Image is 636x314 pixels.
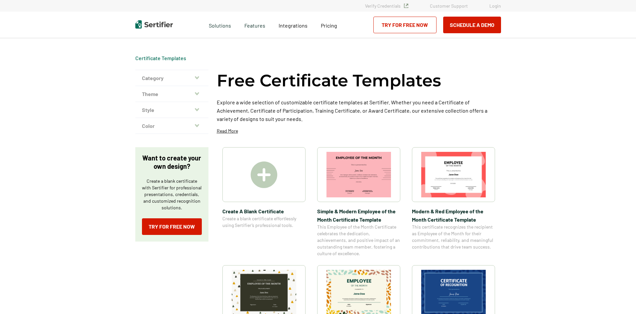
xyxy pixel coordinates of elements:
[321,21,337,29] a: Pricing
[412,147,495,257] a: Modern & Red Employee of the Month Certificate TemplateModern & Red Employee of the Month Certifi...
[489,3,501,9] a: Login
[326,152,391,197] img: Simple & Modern Employee of the Month Certificate Template
[135,20,173,29] img: Sertifier | Digital Credentialing Platform
[217,98,501,123] p: Explore a wide selection of customizable certificate templates at Sertifier. Whether you need a C...
[412,224,495,250] span: This certificate recognizes the recipient as Employee of the Month for their commitment, reliabil...
[142,154,202,170] p: Want to create your own design?
[217,70,441,91] h1: Free Certificate Templates
[135,86,208,102] button: Theme
[135,118,208,134] button: Color
[142,178,202,211] p: Create a blank certificate with Sertifier for professional presentations, credentials, and custom...
[412,207,495,224] span: Modern & Red Employee of the Month Certificate Template
[317,147,400,257] a: Simple & Modern Employee of the Month Certificate TemplateSimple & Modern Employee of the Month C...
[404,4,408,8] img: Verified
[430,3,468,9] a: Customer Support
[279,21,308,29] a: Integrations
[279,22,308,29] span: Integrations
[321,22,337,29] span: Pricing
[244,21,265,29] span: Features
[317,224,400,257] span: This Employee of the Month Certificate celebrates the dedication, achievements, and positive impa...
[222,207,306,215] span: Create A Blank Certificate
[251,161,277,188] img: Create A Blank Certificate
[217,128,238,134] p: Read More
[135,70,208,86] button: Category
[142,218,202,235] a: Try for Free Now
[209,21,231,29] span: Solutions
[317,207,400,224] span: Simple & Modern Employee of the Month Certificate Template
[421,152,486,197] img: Modern & Red Employee of the Month Certificate Template
[135,55,186,61] div: Breadcrumb
[135,102,208,118] button: Style
[365,3,408,9] a: Verify Credentials
[222,215,306,229] span: Create a blank certificate effortlessly using Sertifier’s professional tools.
[135,55,186,61] a: Certificate Templates
[373,17,437,33] a: Try for Free Now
